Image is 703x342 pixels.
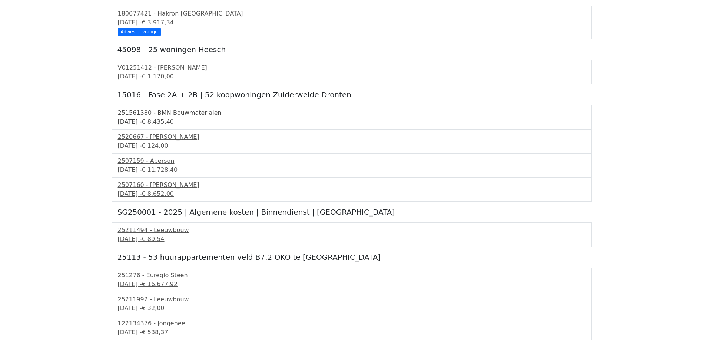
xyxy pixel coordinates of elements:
div: 122134376 - Jongeneel [118,319,586,328]
span: € 11.728,40 [142,166,178,173]
div: [DATE] - [118,165,586,174]
div: 180077421 - Hakron [GEOGRAPHIC_DATA] [118,9,586,18]
span: € 32,00 [142,305,164,312]
div: 25211992 - Leeuwbouw [118,295,586,304]
div: V01251412 - [PERSON_NAME] [118,63,586,72]
span: € 8.652,00 [142,190,174,197]
a: 251561380 - BMN Bouwmaterialen[DATE] -€ 8.435,40 [118,108,586,126]
div: 251561380 - BMN Bouwmaterialen [118,108,586,117]
a: 2507160 - [PERSON_NAME][DATE] -€ 8.652,00 [118,181,586,198]
span: € 8.435,40 [142,118,174,125]
h5: 25113 - 53 huurappartementen veld B7.2 OKO te [GEOGRAPHIC_DATA] [117,253,586,262]
div: Advies gevraagd [118,28,161,36]
span: € 1.170,00 [142,73,174,80]
a: 122134376 - Jongeneel[DATE] -€ 538,37 [118,319,586,337]
h5: 45098 - 25 woningen Heesch [117,45,586,54]
div: [DATE] - [118,18,586,27]
div: [DATE] - [118,304,586,313]
div: 2507160 - [PERSON_NAME] [118,181,586,190]
span: € 89,54 [142,235,164,242]
a: 2507159 - Aberson[DATE] -€ 11.728,40 [118,157,586,174]
a: 180077421 - Hakron [GEOGRAPHIC_DATA][DATE] -€ 3.917,34 Advies gevraagd [118,9,586,35]
a: V01251412 - [PERSON_NAME][DATE] -€ 1.170,00 [118,63,586,81]
div: [DATE] - [118,328,586,337]
h5: SG250001 - 2025 | Algemene kosten | Binnendienst | [GEOGRAPHIC_DATA] [117,208,586,217]
div: 251276 - Euregio Steen [118,271,586,280]
div: [DATE] - [118,141,586,150]
div: [DATE] - [118,280,586,289]
div: 25211494 - Leeuwbouw [118,226,586,235]
a: 25211494 - Leeuwbouw[DATE] -€ 89,54 [118,226,586,244]
a: 251276 - Euregio Steen[DATE] -€ 16.677,92 [118,271,586,289]
span: € 16.677,92 [142,281,178,288]
a: 2520667 - [PERSON_NAME][DATE] -€ 124,00 [118,133,586,150]
div: [DATE] - [118,72,586,81]
span: € 124,00 [142,142,168,149]
div: [DATE] - [118,235,586,244]
div: 2507159 - Aberson [118,157,586,165]
span: € 3.917,34 [142,19,174,26]
div: [DATE] - [118,190,586,198]
a: 25211992 - Leeuwbouw[DATE] -€ 32,00 [118,295,586,313]
span: € 538,37 [142,329,168,336]
div: [DATE] - [118,117,586,126]
div: 2520667 - [PERSON_NAME] [118,133,586,141]
h5: 15016 - Fase 2A + 2B | 52 koopwoningen Zuiderweide Dronten [117,90,586,99]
